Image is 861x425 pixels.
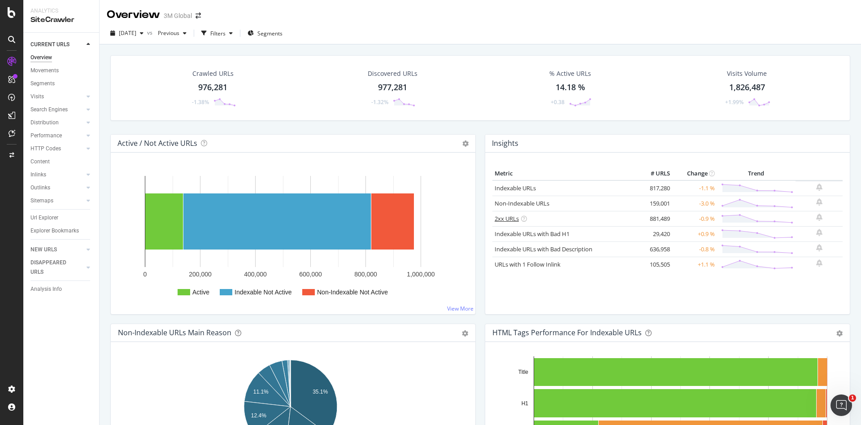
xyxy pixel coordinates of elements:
div: arrow-right-arrow-left [196,13,201,19]
td: 159,001 [636,196,672,211]
div: Content [30,157,50,166]
div: -1.32% [371,98,388,106]
button: [DATE] [107,26,147,40]
th: # URLS [636,167,672,180]
a: Movements [30,66,93,75]
text: 200,000 [189,271,212,278]
div: SiteCrawler [30,15,92,25]
td: 636,958 [636,241,672,257]
div: Non-Indexable URLs Main Reason [118,328,231,337]
div: CURRENT URLS [30,40,70,49]
text: 12.4% [251,412,266,419]
div: Movements [30,66,59,75]
span: Segments [257,30,283,37]
div: % Active URLs [549,69,591,78]
div: Overview [30,53,52,62]
td: +0.9 % [672,226,717,241]
div: 14.18 % [556,82,585,93]
div: Analytics [30,7,92,15]
a: CURRENT URLS [30,40,84,49]
td: 105,505 [636,257,672,272]
div: Discovered URLs [368,69,417,78]
h4: Insights [492,137,518,149]
td: -0.9 % [672,211,717,226]
div: gear [462,330,468,337]
div: Visits [30,92,44,101]
td: 881,489 [636,211,672,226]
a: Url Explorer [30,213,93,223]
text: 800,000 [354,271,377,278]
a: Sitemaps [30,196,84,206]
div: Filters [210,30,226,37]
button: Filters [198,26,236,40]
div: bell-plus [816,214,822,221]
a: Segments [30,79,93,88]
div: Outlinks [30,183,50,193]
svg: A chart. [118,167,463,307]
div: Distribution [30,118,59,127]
th: Metric [492,167,636,180]
div: bell-plus [816,198,822,206]
a: Indexable URLs [495,184,536,192]
text: 35.1% [313,389,328,395]
a: DISAPPEARED URLS [30,258,84,277]
div: 1,826,487 [729,82,765,93]
div: Overview [107,7,160,22]
a: View More [447,305,474,312]
td: -3.0 % [672,196,717,211]
a: HTTP Codes [30,144,84,153]
div: Search Engines [30,105,68,114]
text: H1 [522,400,529,407]
iframe: Intercom live chat [831,394,852,416]
div: DISAPPEARED URLS [30,258,76,277]
a: Visits [30,92,84,101]
a: Analysis Info [30,285,93,294]
td: +1.1 % [672,257,717,272]
a: 2xx URLs [495,215,519,223]
td: 29,420 [636,226,672,241]
a: Explorer Bookmarks [30,226,93,236]
td: -1.1 % [672,180,717,196]
div: Inlinks [30,170,46,180]
div: 976,281 [198,82,227,93]
a: NEW URLS [30,245,84,254]
div: Crawled URLs [192,69,234,78]
a: Performance [30,131,84,140]
span: vs [147,29,154,36]
div: 977,281 [378,82,407,93]
div: +1.99% [725,98,744,106]
div: Performance [30,131,62,140]
div: bell-plus [816,229,822,236]
div: HTML Tags Performance for Indexable URLs [492,328,642,337]
div: bell-plus [816,259,822,267]
a: URLs with 1 Follow Inlink [495,260,561,268]
a: Overview [30,53,93,62]
div: Analysis Info [30,285,62,294]
text: 600,000 [299,271,322,278]
i: Options [462,140,469,147]
a: Non-Indexable URLs [495,199,549,207]
a: Outlinks [30,183,84,193]
div: +0.38 [551,98,565,106]
a: Indexable URLs with Bad H1 [495,230,570,238]
a: Indexable URLs with Bad Description [495,245,592,253]
a: Distribution [30,118,84,127]
div: Visits Volume [727,69,767,78]
th: Trend [717,167,796,180]
h4: Active / Not Active URLs [117,137,197,149]
a: Inlinks [30,170,84,180]
div: 3M Global [164,11,192,20]
text: Title [518,369,529,375]
text: 1,000,000 [407,271,435,278]
div: Segments [30,79,55,88]
text: Indexable Not Active [235,289,292,296]
div: bell-plus [816,184,822,191]
button: Segments [244,26,286,40]
div: bell-plus [816,244,822,251]
a: Content [30,157,93,166]
div: gear [836,330,843,337]
div: Sitemaps [30,196,53,206]
text: 11.1% [253,389,269,395]
div: Explorer Bookmarks [30,226,79,236]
